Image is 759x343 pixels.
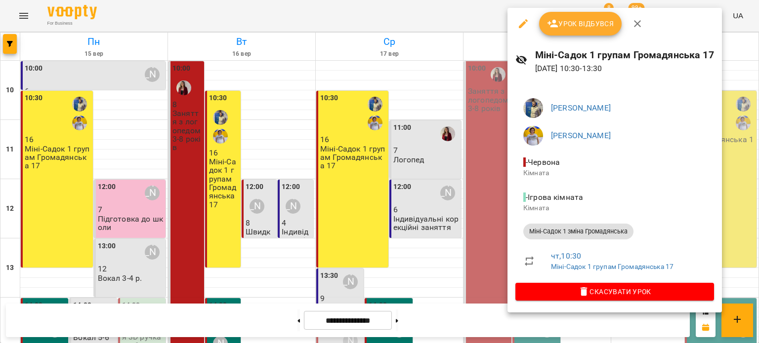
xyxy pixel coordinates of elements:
button: Урок відбувся [539,12,622,36]
button: Скасувати Урок [515,283,714,301]
h6: Міні-Садок 1 групам Громадянська 17 [535,47,714,63]
span: Міні-Садок 1 зміна Громадянська [523,227,633,236]
span: - Ігрова кімната [523,192,585,202]
img: 269e8361f8b385b661069a01276f9891.jpg [523,98,543,118]
p: [DATE] 10:30 - 13:30 [535,63,714,75]
span: Скасувати Урок [523,286,706,298]
a: [PERSON_NAME] [551,131,611,140]
span: Урок відбувся [547,18,614,30]
img: 61427d73a8797fc46e03834be2b99227.jpg [523,126,543,146]
p: Кімната [523,168,706,178]
span: - Червона [523,157,562,167]
a: [PERSON_NAME] [551,103,611,113]
a: Міні-Садок 1 групам Громадянська 17 [551,263,674,270]
a: чт , 10:30 [551,251,581,261]
p: Кімната [523,203,706,213]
